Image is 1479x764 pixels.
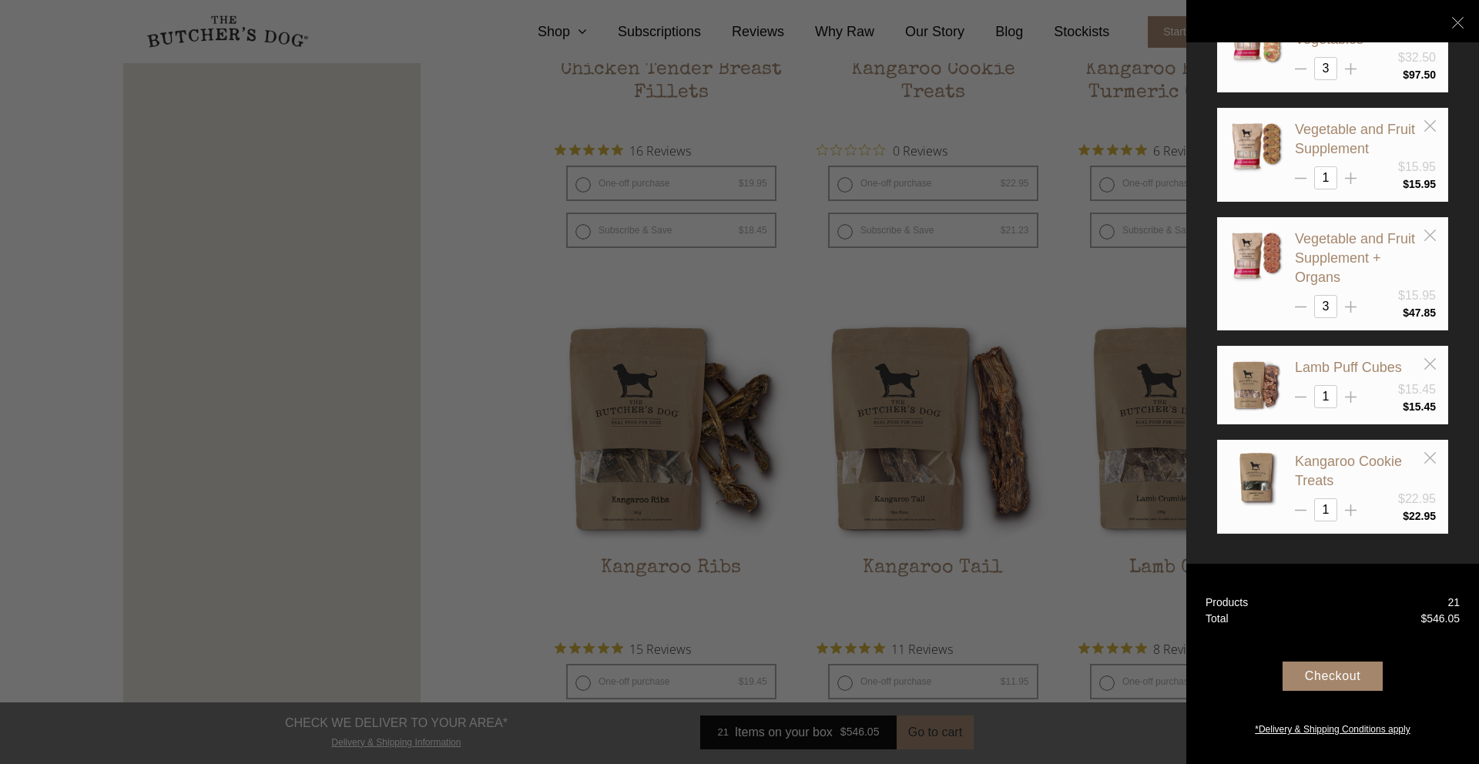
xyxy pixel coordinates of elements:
[1206,595,1248,611] div: Products
[1186,564,1479,764] a: Products 21 Total $546.05 Checkout
[1295,231,1415,285] a: Vegetable and Fruit Supplement + Organs
[1403,178,1409,190] span: $
[1403,69,1409,81] span: $
[1398,380,1436,399] div: $15.45
[1229,230,1283,283] img: Vegetable and Fruit Supplement + Organs
[1229,358,1283,412] img: Lamb Puff Cubes
[1403,307,1436,319] bdi: 47.85
[1186,719,1479,736] a: *Delivery & Shipping Conditions apply
[1403,510,1436,522] bdi: 22.95
[1403,178,1436,190] bdi: 15.95
[1403,307,1409,319] span: $
[1283,662,1383,691] div: Checkout
[1403,69,1436,81] bdi: 97.50
[1398,490,1436,508] div: $22.95
[1398,286,1436,305] div: $15.95
[1420,612,1427,625] span: $
[1447,595,1460,611] div: 21
[1420,612,1460,625] bdi: 546.05
[1403,400,1409,413] span: $
[1206,611,1229,627] div: Total
[1398,158,1436,176] div: $15.95
[1295,122,1415,156] a: Vegetable and Fruit Supplement
[1295,454,1402,488] a: Kangaroo Cookie Treats
[1229,120,1283,174] img: Vegetable and Fruit Supplement
[1295,360,1402,375] a: Lamb Puff Cubes
[1403,400,1436,413] bdi: 15.45
[1403,510,1409,522] span: $
[1229,452,1283,506] img: Kangaroo Cookie Treats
